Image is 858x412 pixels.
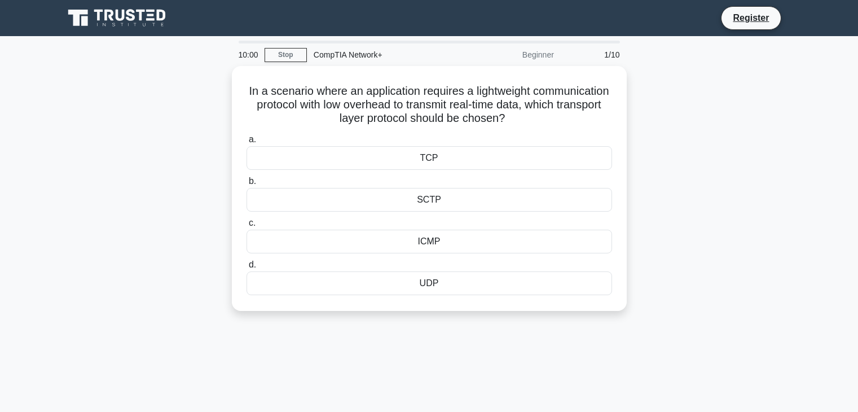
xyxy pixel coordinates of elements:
div: 1/10 [561,43,627,66]
div: ICMP [247,230,612,253]
div: CompTIA Network+ [307,43,462,66]
h5: In a scenario where an application requires a lightweight communication protocol with low overhea... [245,84,613,126]
a: Stop [265,48,307,62]
span: c. [249,218,256,227]
div: UDP [247,271,612,295]
div: TCP [247,146,612,170]
span: d. [249,260,256,269]
span: a. [249,134,256,144]
span: b. [249,176,256,186]
div: 10:00 [232,43,265,66]
div: SCTP [247,188,612,212]
div: Beginner [462,43,561,66]
a: Register [726,11,776,25]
